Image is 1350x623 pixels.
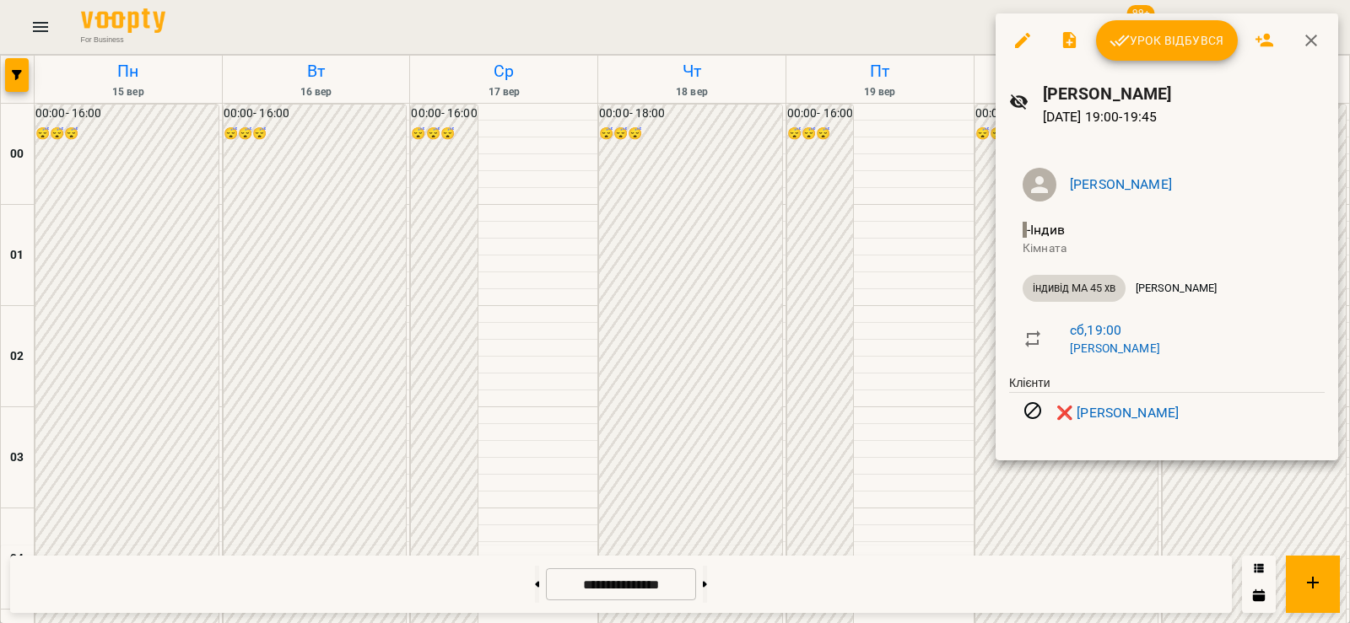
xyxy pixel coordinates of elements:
span: індивід МА 45 хв [1023,281,1126,296]
svg: Візит скасовано [1023,400,1043,421]
a: сб , 19:00 [1070,322,1121,338]
span: - Індив [1023,222,1068,238]
span: [PERSON_NAME] [1126,281,1227,296]
h6: [PERSON_NAME] [1043,81,1325,107]
a: [PERSON_NAME] [1070,341,1160,355]
p: Кімната [1023,240,1311,257]
ul: Клієнти [1009,375,1325,440]
a: ❌ [PERSON_NAME] [1056,403,1179,423]
button: Урок відбувся [1096,20,1238,61]
p: [DATE] 19:00 - 19:45 [1043,107,1325,127]
a: [PERSON_NAME] [1070,176,1172,192]
span: Урок відбувся [1110,30,1224,51]
div: [PERSON_NAME] [1126,275,1227,302]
